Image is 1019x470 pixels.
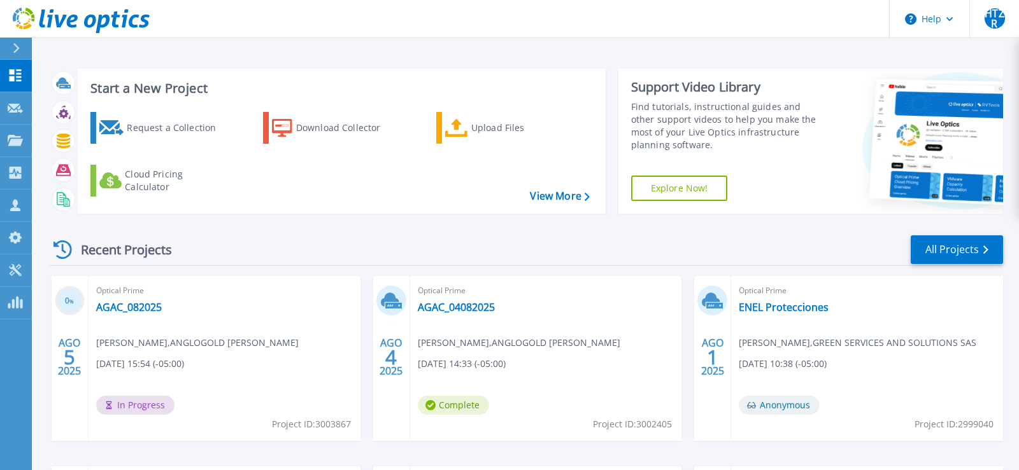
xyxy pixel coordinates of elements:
h3: Start a New Project [90,81,589,95]
a: ENEL Protecciones [739,301,829,314]
span: [PERSON_NAME] , ANGLOGOLD [PERSON_NAME] [418,336,620,350]
a: Download Collector [263,112,405,144]
a: Explore Now! [631,176,728,201]
span: Project ID: 2999040 [915,417,994,431]
div: Cloud Pricing Calculator [125,168,227,193]
span: Optical Prime [96,284,353,298]
span: Complete [418,396,489,415]
span: [DATE] 10:38 (-05:00) [739,357,827,371]
a: All Projects [911,235,1003,264]
a: Upload Files [436,112,578,144]
span: Optical Prime [739,284,995,298]
a: Request a Collection [90,112,232,144]
div: Find tutorials, instructional guides and other support videos to help you make the most of your L... [631,100,825,151]
div: Support Video Library [631,79,825,95]
div: AGO 2025 [701,334,725,380]
span: [PERSON_NAME] , ANGLOGOLD [PERSON_NAME] [96,336,299,350]
div: Upload Files [471,115,573,141]
a: AGAC_04082025 [418,301,495,314]
div: AGO 2025 [57,334,82,380]
span: In Progress [96,396,175,415]
span: Optical Prime [418,284,674,298]
div: Download Collector [296,115,398,141]
span: Project ID: 3003867 [272,417,351,431]
span: Anonymous [739,396,820,415]
a: AGAC_082025 [96,301,162,314]
span: [DATE] 15:54 (-05:00) [96,357,184,371]
span: 1 [707,352,718,363]
span: 4 [385,352,397,363]
div: Request a Collection [127,115,229,141]
span: HTZR [985,8,1005,29]
a: Cloud Pricing Calculator [90,165,232,197]
div: AGO 2025 [379,334,403,380]
span: Project ID: 3002405 [593,417,672,431]
h3: 0 [55,294,85,308]
div: Recent Projects [49,234,189,265]
span: 5 [64,352,75,363]
span: [PERSON_NAME] , GREEN SERVICES AND SOLUTIONS SAS [739,336,976,350]
span: [DATE] 14:33 (-05:00) [418,357,506,371]
a: View More [530,190,589,202]
span: % [69,298,74,305]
